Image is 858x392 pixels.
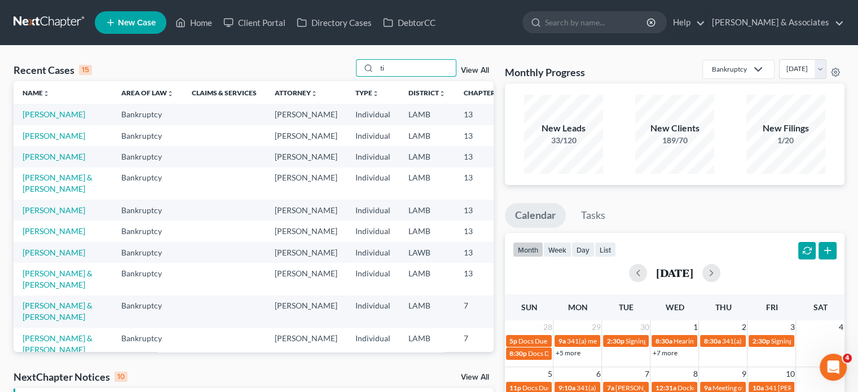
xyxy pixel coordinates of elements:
span: 341(a) meeting for [PERSON_NAME] [566,337,675,345]
td: Bankruptcy [112,168,183,200]
td: LAWB [399,242,455,263]
span: Docs Due for [PERSON_NAME] [528,349,621,358]
span: Docs Due for [PERSON_NAME] [522,384,615,392]
td: 13 [455,146,511,167]
td: [PERSON_NAME] [266,146,346,167]
td: LAMB [399,168,455,200]
span: 341 [PERSON_NAME] [764,384,830,392]
a: [PERSON_NAME] [23,109,85,119]
span: Hearing for [PERSON_NAME] & [PERSON_NAME] [673,337,821,345]
a: [PERSON_NAME] & [PERSON_NAME] [23,333,93,354]
div: 33/120 [524,135,603,146]
a: Typeunfold_more [355,89,379,97]
div: New Leads [524,122,603,135]
td: LAMB [399,200,455,221]
a: [PERSON_NAME] [23,205,85,215]
span: Meeting of Creditors for [PERSON_NAME] [712,384,837,392]
i: unfold_more [43,90,50,97]
span: Wed [665,302,684,312]
td: Bankruptcy [112,296,183,328]
td: [PERSON_NAME] [266,125,346,146]
td: Individual [346,263,399,295]
a: +7 more [652,349,677,357]
span: 1 [692,320,698,334]
a: Area of Lawunfold_more [121,89,174,97]
div: 189/70 [635,135,714,146]
td: Individual [346,104,399,125]
span: Mon [567,302,587,312]
a: Help [667,12,705,33]
div: Bankruptcy [712,64,747,74]
input: Search by name... [545,12,648,33]
span: 341(a) meeting for [PERSON_NAME] [721,337,830,345]
td: LAMB [399,146,455,167]
span: 9 [740,367,747,381]
div: Recent Cases [14,63,92,77]
td: 13 [455,200,511,221]
td: Bankruptcy [112,328,183,360]
td: 13 [455,104,511,125]
span: 3 [789,320,795,334]
span: 5 [546,367,553,381]
h3: Monthly Progress [505,65,585,79]
a: Client Portal [218,12,291,33]
span: 28 [542,320,553,334]
td: LAMB [399,125,455,146]
a: [PERSON_NAME] & Associates [706,12,844,33]
span: 9:10a [558,384,575,392]
td: [PERSON_NAME] [266,296,346,328]
a: [PERSON_NAME] & [PERSON_NAME] [23,301,93,321]
a: Home [170,12,218,33]
a: DebtorCC [377,12,441,33]
span: Tue [619,302,633,312]
td: 7 [455,328,511,360]
i: unfold_more [439,90,446,97]
td: Individual [346,242,399,263]
span: 8:30p [509,349,527,358]
span: Docket Text: for [PERSON_NAME] [677,384,778,392]
span: 30 [639,320,650,334]
button: list [595,242,616,257]
iframe: Intercom live chat [820,354,847,381]
td: 13 [455,168,511,200]
a: Districtunfold_more [408,89,446,97]
a: [PERSON_NAME] [23,152,85,161]
span: 7 [643,367,650,381]
span: 10a [752,384,763,392]
td: [PERSON_NAME] [266,168,346,200]
span: 8 [692,367,698,381]
input: Search by name... [377,60,456,76]
a: View All [461,67,489,74]
a: [PERSON_NAME] [23,248,85,257]
a: Calendar [505,203,566,228]
span: 8:30a [703,337,720,345]
div: 10 [115,372,127,382]
span: 9a [558,337,565,345]
div: New Clients [635,122,714,135]
span: [PERSON_NAME] - Arraignment [615,384,710,392]
span: Fri [765,302,777,312]
span: 4 [843,354,852,363]
a: Tasks [571,203,615,228]
td: Individual [346,125,399,146]
span: Signing Date for [PERSON_NAME] & [PERSON_NAME] [625,337,786,345]
td: 7 [455,296,511,328]
span: 8:30a [655,337,672,345]
td: Bankruptcy [112,221,183,241]
a: [PERSON_NAME] & [PERSON_NAME] [23,268,93,289]
span: 4 [838,320,844,334]
span: 2:30p [752,337,769,345]
td: Bankruptcy [112,200,183,221]
span: Sat [813,302,827,312]
td: 13 [455,221,511,241]
td: Individual [346,200,399,221]
a: Directory Cases [291,12,377,33]
td: [PERSON_NAME] [266,263,346,295]
td: Bankruptcy [112,263,183,295]
td: LAMB [399,221,455,241]
div: NextChapter Notices [14,370,127,384]
div: 1/20 [746,135,825,146]
td: Individual [346,296,399,328]
button: month [513,242,543,257]
td: Individual [346,146,399,167]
